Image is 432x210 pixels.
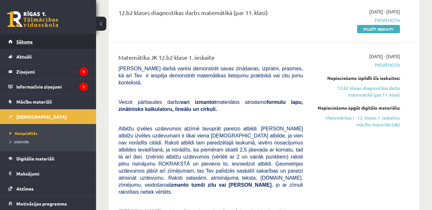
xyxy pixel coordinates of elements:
span: Pievienota [313,62,400,68]
legend: Maksājumi [16,166,88,181]
a: Mācību materiāli [8,94,88,109]
span: [DATE] - [DATE] [369,8,400,15]
b: formulu lapu, zinātnisko kalkulatoru, lineālu un cirkuli. [118,99,303,112]
span: Veicot pārbaudes darbu materiālos atrodamo [118,99,303,112]
a: Pildīt ieskaiti [357,25,400,33]
a: Atzīmes [8,181,88,196]
span: Mācību materiāli [16,99,52,105]
span: Motivācijas programma [16,201,67,206]
div: Nepieciešams izpildīt šīs ieskaites: [313,75,400,82]
span: Digitālie materiāli [16,156,54,161]
span: [DEMOGRAPHIC_DATA] [16,114,67,120]
a: [DEMOGRAPHIC_DATA] [8,109,88,124]
a: Ziņojumi1 [8,64,88,79]
a: Matemātikas I - 12. klases 1. ieskaites mācību materiāls (ab) [313,114,400,128]
span: [PERSON_NAME] darbā varēsi demonstrēt savas zināšanas, izpratni, prasmes, kā arī Tev ir iespēja d... [118,66,303,85]
a: 12.b2 klases diagnostikas darbs matemātikā (par 11. klasi) [313,85,400,98]
span: Neizpildītās [10,131,37,136]
b: izmanto [169,182,189,188]
span: [DATE] - [DATE] [369,53,400,60]
div: Nepieciešams apgūt digitālo materiālu: [313,105,400,111]
span: Sākums [16,39,33,44]
span: Atzīmes [16,186,34,191]
span: Pievienota [313,17,400,24]
span: Atbilžu izvēles uzdevumos atzīmē tavuprāt pareizo atbildi. [PERSON_NAME] atbilžu izvēles uzdevuma... [118,126,303,195]
i: 1 [79,67,88,76]
b: tumši zilu vai [PERSON_NAME] [191,182,272,188]
span: Izlabotās [10,139,29,144]
legend: Ziņojumi [16,64,88,79]
div: 12.b2 klases diagnostikas darbs matemātikā (par 11. klasi) [118,8,303,20]
a: Sākums [8,34,88,49]
a: Rīgas 1. Tālmācības vidusskola [7,11,58,27]
a: Aktuāli [8,49,88,64]
a: Maksājumi [8,166,88,181]
i: 1 [79,82,88,91]
span: Aktuāli [16,54,32,59]
a: Digitālie materiāli [8,151,88,166]
a: Informatīvie ziņojumi1 [8,79,88,94]
a: Neizpildītās [10,130,90,136]
a: Izlabotās [10,139,90,144]
legend: Informatīvie ziņojumi [16,79,88,94]
div: Matemātika JK 12.b2 klase 1. ieskaite [118,53,303,65]
b: vari izmantot [180,99,216,105]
